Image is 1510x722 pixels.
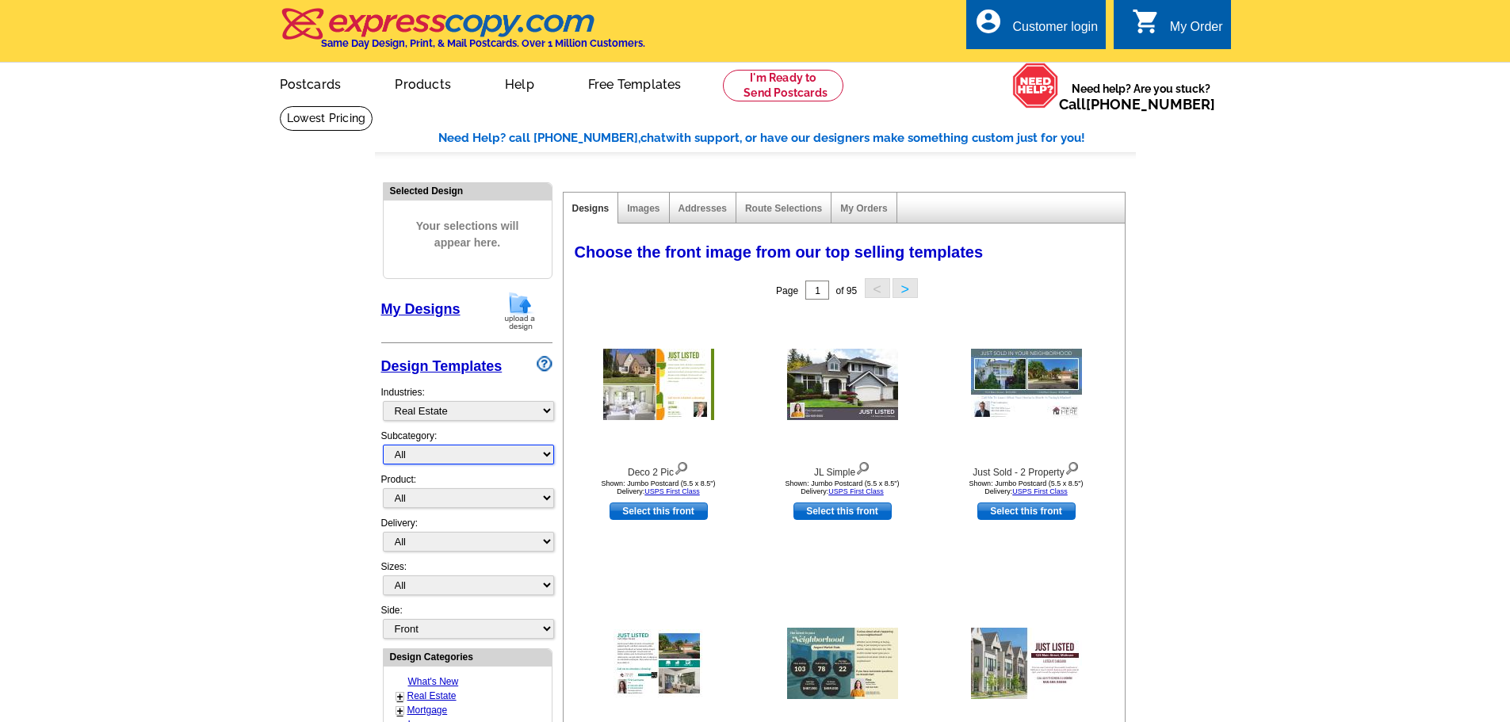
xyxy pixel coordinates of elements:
[640,131,666,145] span: chat
[572,479,746,495] div: Shown: Jumbo Postcard (5.5 x 8.5") Delivery:
[438,129,1136,147] div: Need Help? call [PHONE_NUMBER], with support, or have our designers make something custom just fo...
[974,7,1003,36] i: account_circle
[1132,7,1160,36] i: shopping_cart
[1059,81,1223,113] span: Need help? Are you stuck?
[828,487,884,495] a: USPS First Class
[563,64,707,101] a: Free Templates
[407,705,448,716] a: Mortgage
[755,458,930,479] div: JL Simple
[614,629,704,697] img: Listed Two Photo
[381,301,461,317] a: My Designs
[1012,20,1098,42] div: Customer login
[369,64,476,101] a: Products
[787,349,898,420] img: JL Simple
[381,603,552,640] div: Side:
[572,203,610,214] a: Designs
[627,203,659,214] a: Images
[755,479,930,495] div: Shown: Jumbo Postcard (5.5 x 8.5") Delivery:
[381,377,552,429] div: Industries:
[939,458,1114,479] div: Just Sold - 2 Property
[776,285,798,296] span: Page
[977,502,1076,520] a: use this design
[644,487,700,495] a: USPS First Class
[1059,96,1215,113] span: Call
[480,64,560,101] a: Help
[745,203,822,214] a: Route Selections
[971,349,1082,420] img: Just Sold - 2 Property
[835,285,857,296] span: of 95
[603,349,714,420] img: Deco 2 Pic
[793,502,892,520] a: use this design
[1193,353,1510,722] iframe: LiveChat chat widget
[384,183,552,198] div: Selected Design
[381,560,552,603] div: Sizes:
[1086,96,1215,113] a: [PHONE_NUMBER]
[254,64,367,101] a: Postcards
[939,479,1114,495] div: Shown: Jumbo Postcard (5.5 x 8.5") Delivery:
[971,628,1082,699] img: RE Fresh
[572,458,746,479] div: Deco 2 Pic
[974,17,1098,37] a: account_circle Customer login
[787,628,898,699] img: Neighborhood Latest
[381,516,552,560] div: Delivery:
[855,458,870,476] img: view design details
[865,278,890,298] button: <
[1012,63,1059,109] img: help
[840,203,887,214] a: My Orders
[499,291,541,331] img: upload-design
[537,356,552,372] img: design-wizard-help-icon.png
[396,202,540,267] span: Your selections will appear here.
[381,472,552,516] div: Product:
[575,243,984,261] span: Choose the front image from our top selling templates
[893,278,918,298] button: >
[1065,458,1080,476] img: view design details
[674,458,689,476] img: view design details
[1132,17,1223,37] a: shopping_cart My Order
[397,690,403,703] a: +
[280,19,645,49] a: Same Day Design, Print, & Mail Postcards. Over 1 Million Customers.
[610,502,708,520] a: use this design
[397,705,403,717] a: +
[408,676,459,687] a: What's New
[679,203,727,214] a: Addresses
[384,649,552,664] div: Design Categories
[1012,487,1068,495] a: USPS First Class
[381,429,552,472] div: Subcategory:
[381,358,503,374] a: Design Templates
[407,690,457,701] a: Real Estate
[321,37,645,49] h4: Same Day Design, Print, & Mail Postcards. Over 1 Million Customers.
[1170,20,1223,42] div: My Order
